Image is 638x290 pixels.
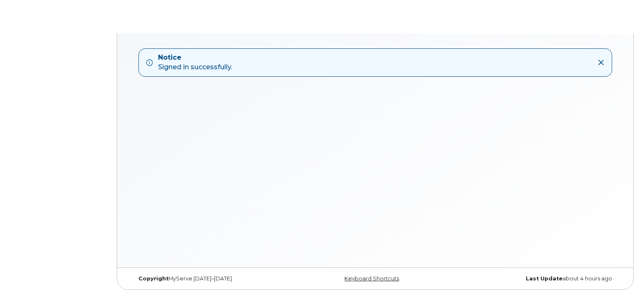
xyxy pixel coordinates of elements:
[158,53,232,72] div: Signed in successfully.
[132,275,294,282] div: MyServe [DATE]–[DATE]
[456,275,618,282] div: about 4 hours ago
[526,275,563,282] strong: Last Update
[158,53,232,63] strong: Notice
[138,275,168,282] strong: Copyright
[344,275,399,282] a: Keyboard Shortcuts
